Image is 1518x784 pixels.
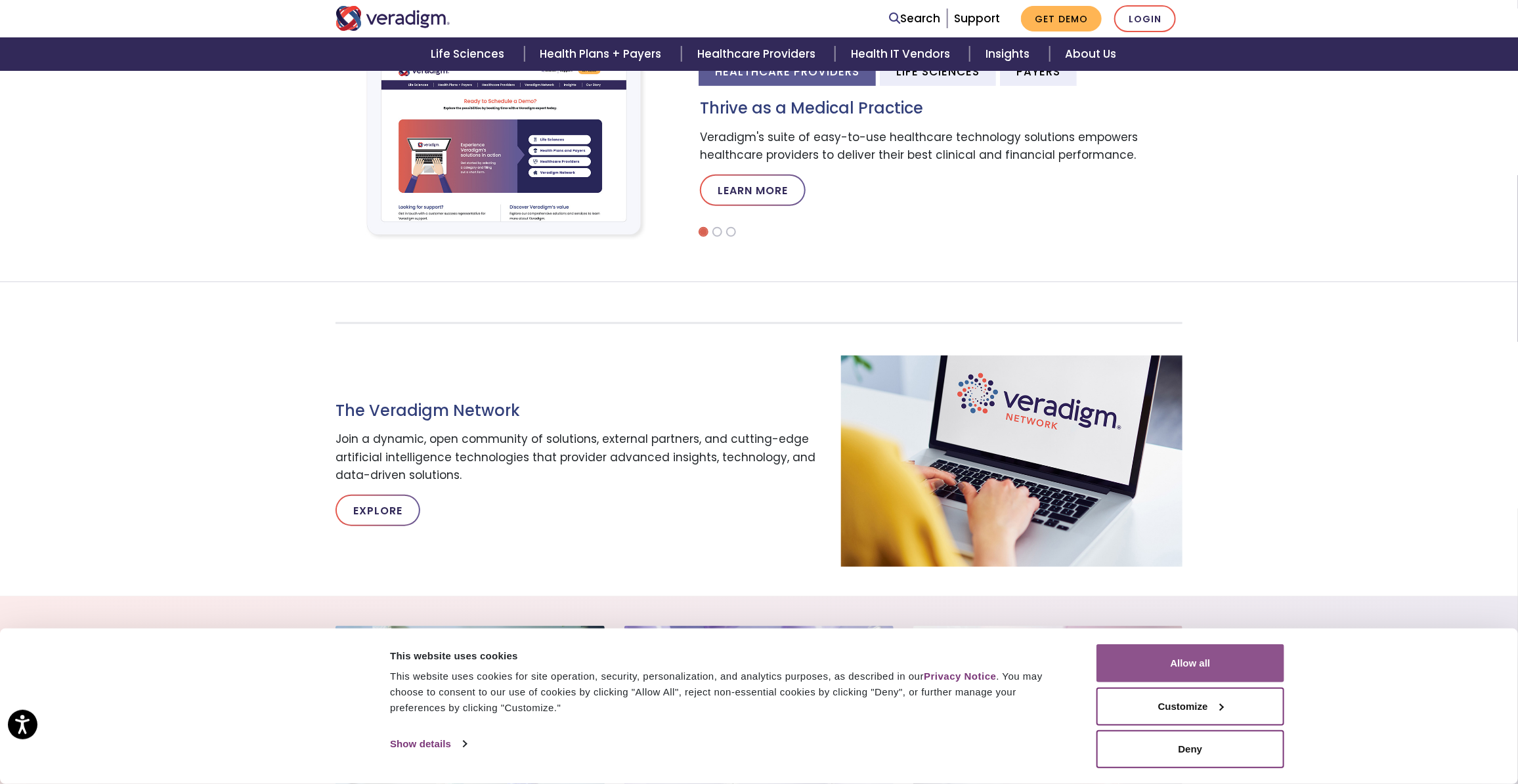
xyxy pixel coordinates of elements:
[336,495,420,526] a: Explore
[390,734,466,754] a: Show details
[970,37,1049,71] a: Insights
[336,6,450,31] img: Veradigm logo
[699,56,876,86] li: Healthcare Providers
[1021,6,1102,31] a: Get Demo
[1096,644,1284,682] button: Allow all
[336,430,821,484] p: Join a dynamic, open community of solutions, external partners, and cutting-edge artificial intel...
[1050,37,1133,71] a: About Us
[415,37,524,71] a: Life Sciences
[1096,688,1284,726] button: Customize
[954,10,1000,26] a: Support
[924,671,996,682] a: Privacy Notice
[700,129,1182,164] p: Veradigm's suite of easy-to-use healthcare technology solutions empowers healthcare providers to ...
[1000,56,1077,86] li: Payers
[880,56,996,86] li: Life Sciences
[835,37,970,71] a: Health IT Vendors
[700,99,1182,118] h3: Thrive as a Medical Practice
[525,37,682,71] a: Health Plans + Payers
[1114,5,1176,32] a: Login
[390,648,1067,664] div: This website uses cookies
[1267,691,1503,769] iframe: Drift Chat Widget
[700,175,806,206] a: Learn More
[390,669,1067,716] div: This website uses cookies for site operation, security, personalization, and analytics purposes, ...
[336,402,821,421] h3: The Veradigm Network
[1096,730,1284,768] button: Deny
[682,37,835,71] a: Healthcare Providers
[889,10,940,28] a: Search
